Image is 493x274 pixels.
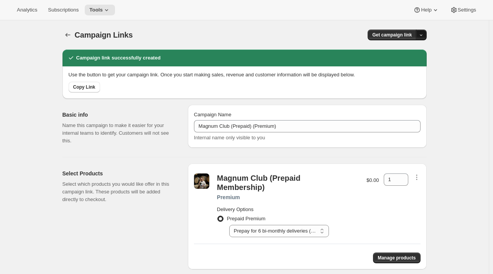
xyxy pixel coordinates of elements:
[62,111,176,119] h2: Basic info
[17,7,37,13] span: Analytics
[368,30,416,40] button: Get campaign link
[194,173,209,189] img: Premium
[378,255,416,261] span: Manage products
[43,5,83,15] button: Subscriptions
[421,7,431,13] span: Help
[227,216,265,221] span: Prepaid Premium
[217,193,359,201] div: Premium
[48,7,79,13] span: Subscriptions
[73,84,95,90] span: Copy Link
[217,206,359,213] h2: Delivery Options
[217,173,317,192] div: Magnum Club (Prepaid Membership)
[62,180,176,203] p: Select which products you would like offer in this campaign link. These products will be added di...
[458,7,476,13] span: Settings
[75,31,133,39] span: Campaign Links
[76,54,161,62] h2: Campaign link successfully created
[62,170,176,177] h2: Select Products
[445,5,481,15] button: Settings
[89,7,103,13] span: Tools
[194,120,421,132] input: Example: Seasonal campaign
[372,32,412,38] span: Get campaign link
[69,82,100,92] button: Copy Link
[194,112,232,117] span: Campaign Name
[373,253,420,263] button: Manage products
[69,71,421,79] p: Use the button to get your campaign link. Once you start making sales, revenue and customer infor...
[194,135,265,140] span: Internal name only visible to you
[409,5,444,15] button: Help
[12,5,42,15] button: Analytics
[62,122,176,145] p: Name this campaign to make it easier for your internal teams to identify. Customers will not see ...
[85,5,115,15] button: Tools
[366,177,379,184] p: $0.00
